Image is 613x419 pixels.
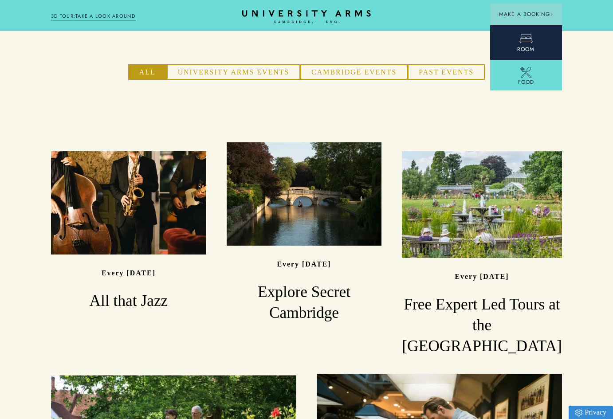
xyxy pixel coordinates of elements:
[490,25,562,60] a: Room
[490,60,562,93] a: Food
[102,269,156,277] p: Every [DATE]
[242,10,371,24] a: Home
[227,142,382,323] a: image-2f25fcfe9322285f695cd42c2c60ad217806459a-4134x2756-jpg Every [DATE] Explore Secret Cambridge
[51,290,206,311] h3: All that Jazz
[499,10,553,18] span: Make a Booking
[402,151,562,356] a: image-0d4ad60cadd4bbe327cefbc3ad3ba3bd9195937d-7252x4840-jpg Every [DATE] Free Expert Led Tours a...
[51,12,136,20] a: 3D TOUR:TAKE A LOOK AROUND
[227,282,382,323] h3: Explore Secret Cambridge
[575,409,582,416] img: Privacy
[518,78,534,86] span: Food
[455,273,509,280] p: Every [DATE]
[408,64,485,80] button: Past Events
[490,4,562,25] button: Make a BookingArrow icon
[277,260,331,268] p: Every [DATE]
[300,64,408,80] button: Cambridge Events
[128,64,167,80] button: All
[569,406,613,419] a: Privacy
[517,45,534,53] span: Room
[167,64,301,80] button: University Arms Events
[51,151,206,311] a: image-573a15625ecc08a3a1e8ed169916b84ebf616e1d-2160x1440-jpg Every [DATE] All that Jazz
[550,13,553,16] img: Arrow icon
[402,294,562,356] h3: Free Expert Led Tours at the [GEOGRAPHIC_DATA]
